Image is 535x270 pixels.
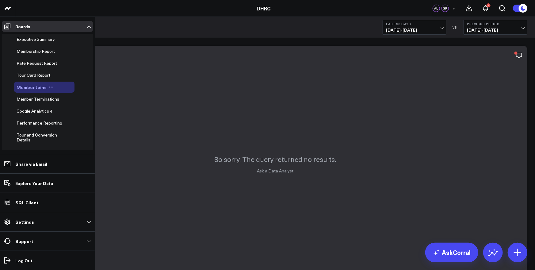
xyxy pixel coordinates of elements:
[17,73,50,78] a: Tour Card Report
[433,5,440,12] div: AL
[17,108,52,114] span: Google Analytics 4
[17,72,50,78] span: Tour Card Report
[386,28,443,33] span: [DATE] - [DATE]
[17,97,59,102] a: Member Terminations
[17,109,52,114] a: Google Analytics 4
[17,133,66,142] a: Tour and Conversion Details
[17,49,55,54] a: Membership Report
[17,120,62,126] span: Performance Reporting
[257,5,271,12] a: DHRC
[15,219,34,224] p: Settings
[17,60,57,66] span: Rate Request Report
[467,22,524,26] b: Previous Period
[464,20,527,35] button: Previous Period[DATE]-[DATE]
[17,37,55,42] a: Executive Summary
[17,85,47,90] a: Member Joins
[17,149,48,154] a: Active Members
[450,5,458,12] button: +
[487,3,491,7] div: 2
[17,96,59,102] span: Member Terminations
[257,168,293,174] a: Ask a Data Analyst
[425,243,478,262] a: AskCorral
[453,6,456,10] span: +
[15,161,47,166] p: Share via Email
[441,5,449,12] div: GP
[15,24,30,29] p: Boards
[15,181,53,186] p: Explore Your Data
[15,200,38,205] p: SQL Client
[17,132,57,143] span: Tour and Conversion Details
[17,84,47,90] span: Member Joins
[17,121,62,125] a: Performance Reporting
[17,36,55,42] span: Executive Summary
[2,255,93,266] a: Log Out
[15,239,33,244] p: Support
[17,48,55,54] span: Membership Report
[449,25,460,29] div: VS
[214,155,336,164] p: So sorry. The query returned no results.
[15,258,32,263] p: Log Out
[383,20,446,35] button: Last 30 Days[DATE]-[DATE]
[386,22,443,26] b: Last 30 Days
[17,61,57,66] a: Rate Request Report
[467,28,524,33] span: [DATE] - [DATE]
[2,197,93,208] a: SQL Client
